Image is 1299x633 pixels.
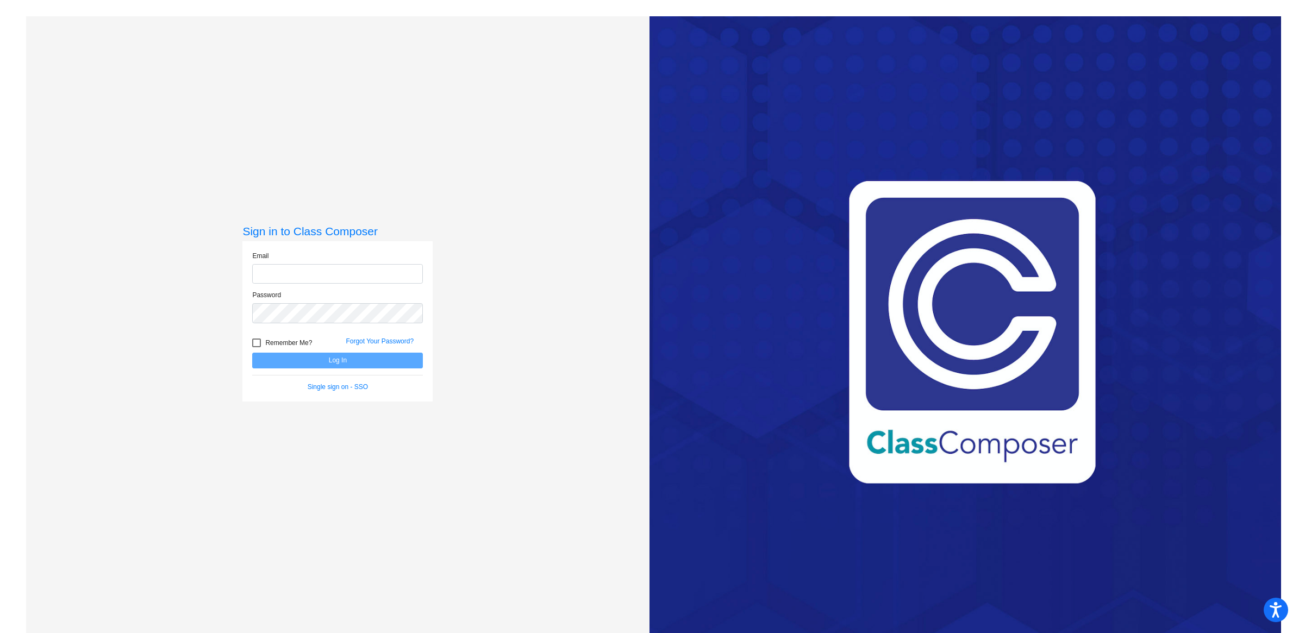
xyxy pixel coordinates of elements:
[252,290,281,300] label: Password
[242,224,433,238] h3: Sign in to Class Composer
[346,337,414,345] a: Forgot Your Password?
[308,383,368,391] a: Single sign on - SSO
[252,251,268,261] label: Email
[265,336,312,349] span: Remember Me?
[252,353,423,368] button: Log In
